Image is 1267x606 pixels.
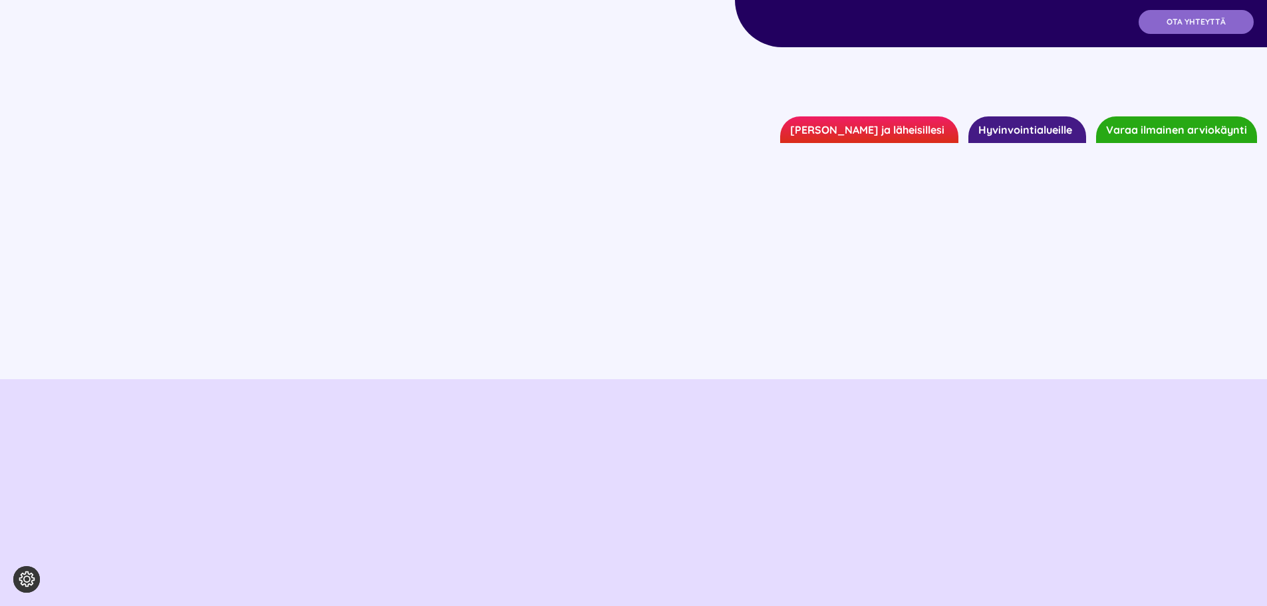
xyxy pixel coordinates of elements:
[780,116,958,143] a: [PERSON_NAME] ja läheisillesi
[1139,10,1254,34] a: OTA YHTEYTTÄ
[1096,116,1257,143] a: Varaa ilmainen arviokäynti
[13,566,40,593] button: Evästeasetukset
[1167,17,1226,27] span: OTA YHTEYTTÄ
[968,116,1086,143] a: Hyvinvointialueille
